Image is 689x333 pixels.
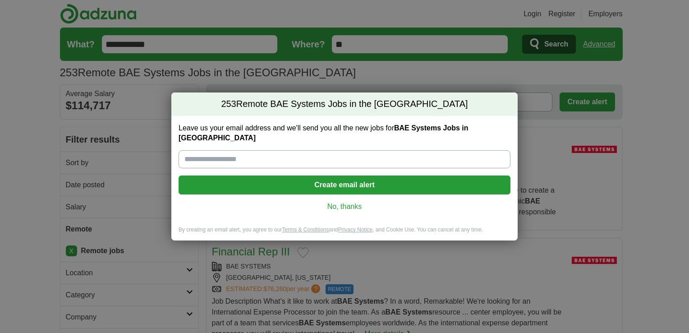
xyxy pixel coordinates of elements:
span: 253 [221,98,236,111]
button: Create email alert [179,176,510,194]
a: Privacy Notice [338,227,373,233]
strong: BAE Systems Jobs in [GEOGRAPHIC_DATA] [179,124,469,142]
a: Terms & Conditions [282,227,329,233]
label: Leave us your email address and we'll send you all the new jobs for [179,123,510,143]
div: By creating an email alert, you agree to our and , and Cookie Use. You can cancel at any time. [171,226,518,241]
a: No, thanks [186,202,503,212]
h2: Remote BAE Systems Jobs in the [GEOGRAPHIC_DATA] [171,92,518,116]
